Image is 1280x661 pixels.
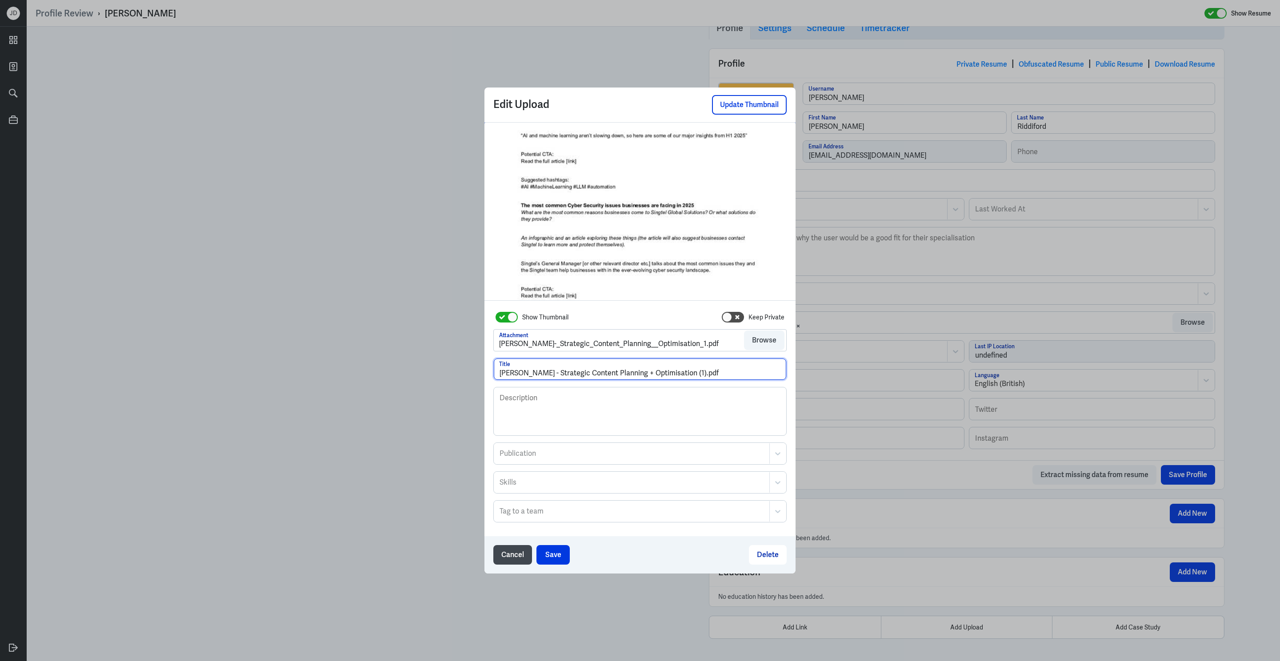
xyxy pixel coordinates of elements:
label: Keep Private [748,313,784,322]
button: Delete [749,545,787,565]
input: Title [494,358,786,380]
label: Show Thumbnail [522,313,568,322]
button: Browse [744,330,784,350]
button: Save [536,545,570,565]
img: Paige Riddiford - Strategic Content Planning + Optimisation (1).pdf [484,123,796,300]
button: Cancel [493,545,532,565]
p: Edit Upload [493,95,640,115]
button: Update Thumbnail [712,95,787,115]
div: [PERSON_NAME]-_Strategic_Content_Planning__Optimisation_1.pdf [499,338,719,349]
